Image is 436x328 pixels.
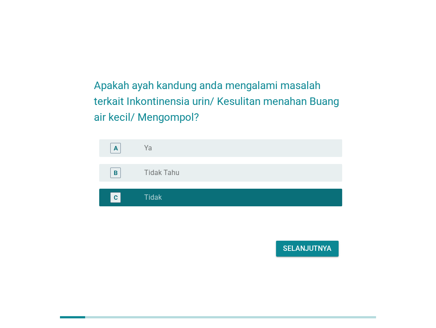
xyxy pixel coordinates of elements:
label: Tidak [144,193,162,202]
label: Ya [144,144,152,153]
div: C [114,193,118,202]
div: B [114,168,118,178]
h2: Apakah ayah kandung anda mengalami masalah terkait Inkontinensia urin/ Kesulitan menahan Buang ai... [94,69,342,125]
div: A [114,144,118,153]
label: Tidak Tahu [144,168,179,177]
div: Selanjutnya [283,243,332,254]
button: Selanjutnya [276,241,339,257]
